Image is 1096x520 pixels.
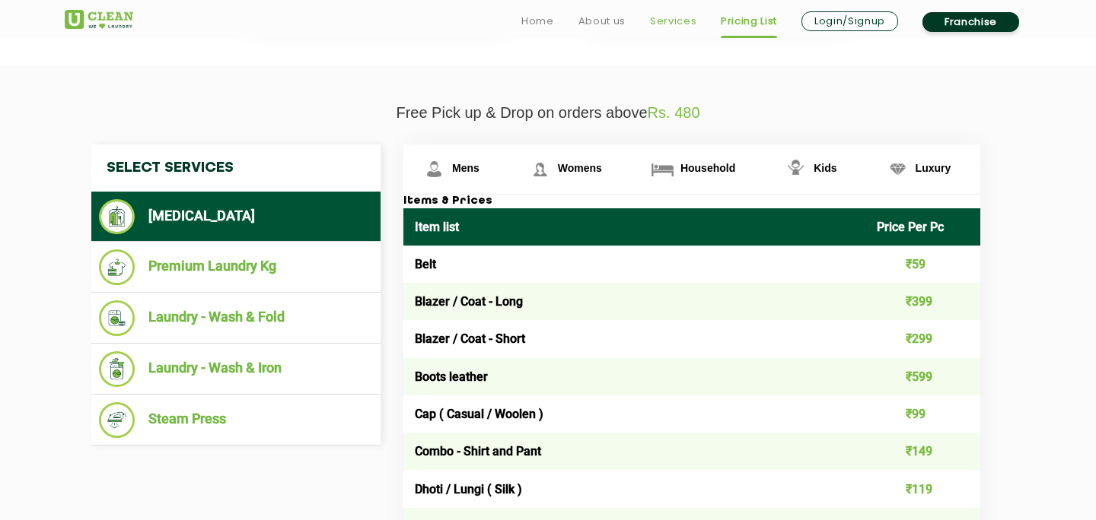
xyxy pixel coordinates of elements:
[452,162,479,174] span: Mens
[403,320,865,357] td: Blazer / Coat - Short
[403,246,865,283] td: Belt
[99,351,373,387] li: Laundry - Wash & Iron
[680,162,735,174] span: Household
[865,283,981,320] td: ₹399
[99,300,373,336] li: Laundry - Wash & Fold
[578,12,626,30] a: About us
[421,156,448,182] img: Mens
[916,162,951,174] span: Luxury
[403,433,865,470] td: Combo - Shirt and Pant
[865,358,981,395] td: ₹599
[721,12,777,30] a: Pricing List
[865,320,981,357] td: ₹299
[558,162,602,174] span: Womens
[649,156,676,182] img: Household
[91,144,381,192] h4: Select Services
[527,156,553,182] img: Womens
[99,199,135,234] img: Dry Cleaning
[403,358,865,395] td: Boots leather
[648,104,700,121] span: Rs. 480
[403,470,865,507] td: Dhoti / Lungi ( Silk )
[814,162,836,174] span: Kids
[922,12,1019,32] a: Franchise
[650,12,696,30] a: Services
[99,249,373,285] li: Premium Laundry Kg
[99,402,373,438] li: Steam Press
[99,199,373,234] li: [MEDICAL_DATA]
[65,10,133,29] img: UClean Laundry and Dry Cleaning
[65,104,1031,122] p: Free Pick up & Drop on orders above
[99,249,135,285] img: Premium Laundry Kg
[884,156,911,182] img: Luxury
[865,208,981,246] th: Price Per Pc
[403,283,865,320] td: Blazer / Coat - Long
[403,208,865,246] th: Item list
[99,300,135,336] img: Laundry - Wash & Fold
[801,11,898,31] a: Login/Signup
[865,246,981,283] td: ₹59
[865,395,981,433] td: ₹99
[403,195,980,208] h3: Items & Prices
[99,402,135,438] img: Steam Press
[99,351,135,387] img: Laundry - Wash & Iron
[403,395,865,433] td: Cap ( Casual / Woolen )
[865,470,981,507] td: ₹119
[521,12,554,30] a: Home
[782,156,809,182] img: Kids
[865,433,981,470] td: ₹149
